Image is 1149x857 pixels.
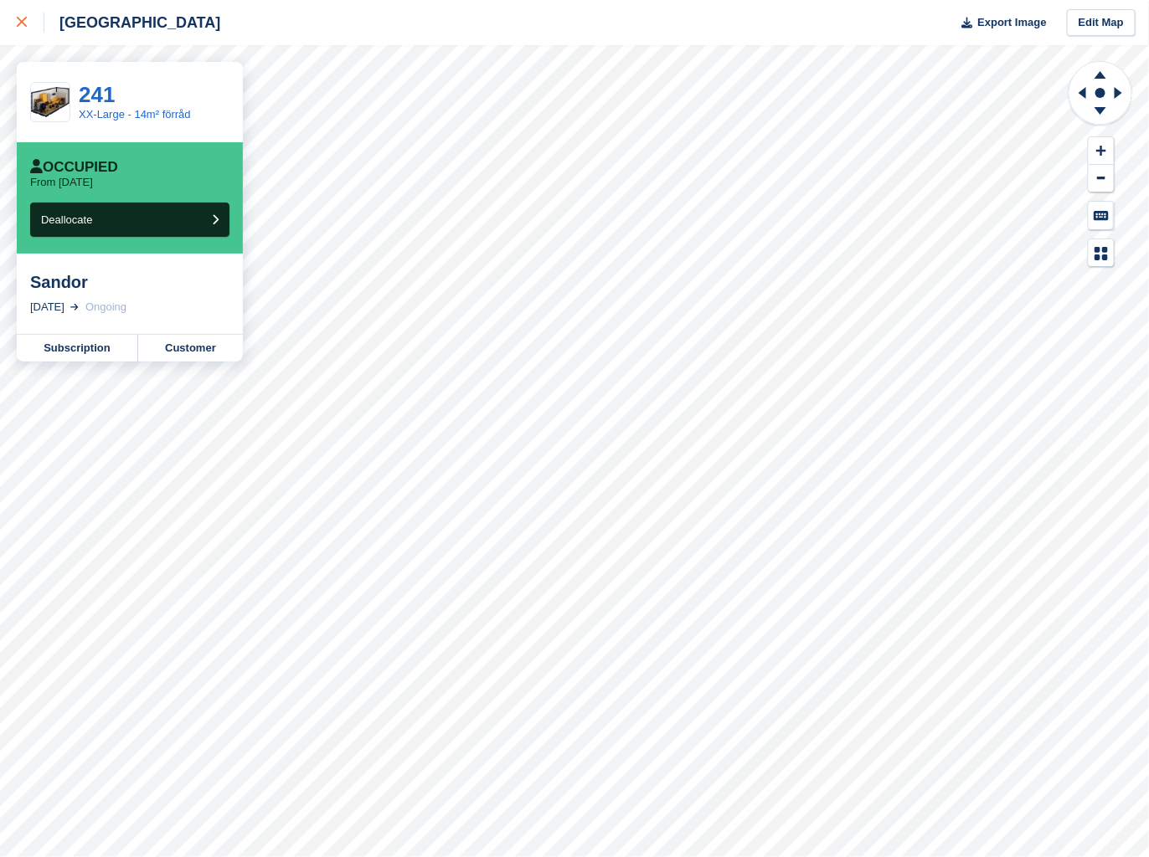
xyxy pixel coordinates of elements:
button: Zoom Out [1089,165,1114,192]
button: Export Image [951,9,1047,37]
a: Customer [138,335,243,362]
button: Deallocate [30,203,229,237]
div: [DATE] [30,299,64,316]
div: Ongoing [85,299,126,316]
span: Export Image [977,14,1046,31]
a: Edit Map [1067,9,1136,37]
a: Subscription [17,335,138,362]
button: Keyboard Shortcuts [1089,202,1114,229]
a: XX-Large - 14m² förråd [79,108,191,121]
div: Occupied [30,159,118,176]
img: arrow-right-light-icn-cde0832a797a2874e46488d9cf13f60e5c3a73dbe684e267c42b8395dfbc2abf.svg [70,304,79,310]
div: Sandor [30,272,229,292]
div: [GEOGRAPHIC_DATA] [44,13,220,33]
button: Map Legend [1089,239,1114,267]
span: Deallocate [41,213,92,226]
img: _prc-large_final.png [31,87,70,117]
p: From [DATE] [30,176,93,189]
button: Zoom In [1089,137,1114,165]
a: 241 [79,82,115,107]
